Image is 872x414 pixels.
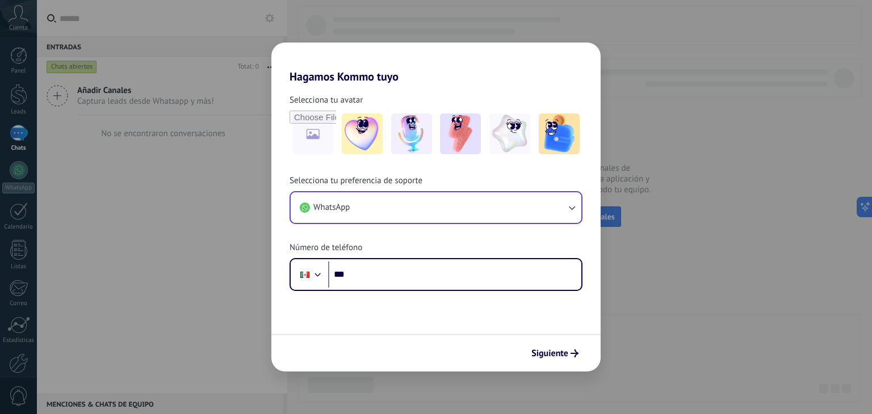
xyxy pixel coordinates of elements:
span: Selecciona tu avatar [290,95,363,106]
button: WhatsApp [291,192,581,223]
img: -4.jpeg [489,113,530,154]
button: Siguiente [526,344,584,363]
h2: Hagamos Kommo tuyo [271,43,601,83]
img: -1.jpeg [342,113,383,154]
img: -3.jpeg [440,113,481,154]
span: Selecciona tu preferencia de soporte [290,175,422,187]
img: -2.jpeg [391,113,432,154]
span: WhatsApp [313,202,350,213]
img: -5.jpeg [539,113,580,154]
div: Mexico: + 52 [294,263,316,286]
span: Número de teléfono [290,242,362,254]
span: Siguiente [531,349,568,357]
